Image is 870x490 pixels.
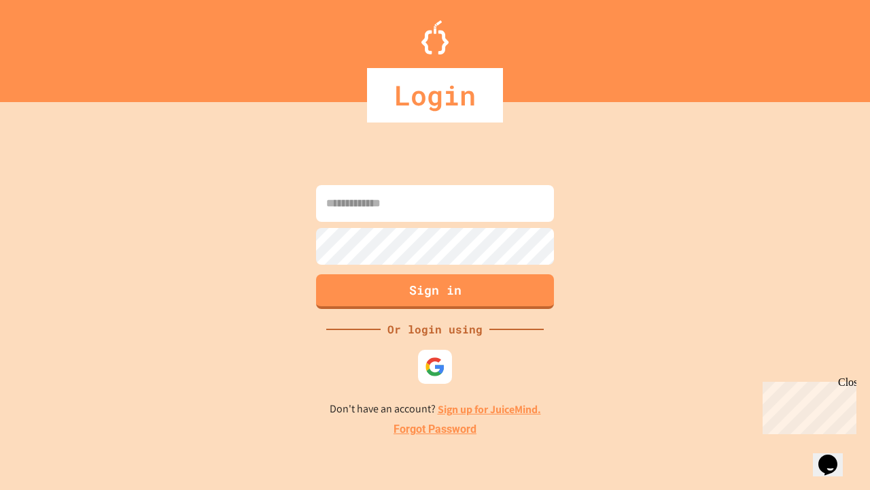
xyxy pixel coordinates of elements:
div: Chat with us now!Close [5,5,94,86]
div: Or login using [381,321,489,338]
p: Don't have an account? [330,401,541,418]
div: Login [367,68,503,122]
iframe: chat widget [813,436,856,476]
a: Sign up for JuiceMind. [438,402,541,416]
a: Forgot Password [394,421,476,438]
img: Logo.svg [421,20,449,54]
iframe: chat widget [757,376,856,434]
button: Sign in [316,274,554,309]
img: google-icon.svg [425,357,445,377]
